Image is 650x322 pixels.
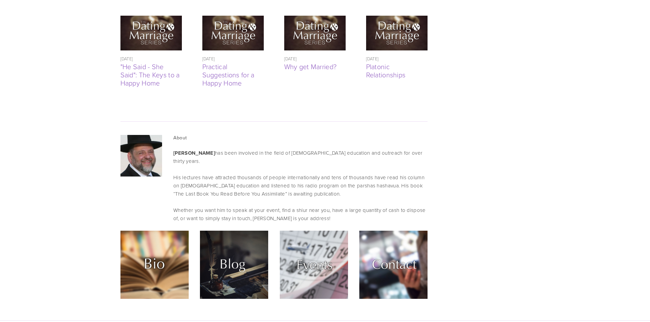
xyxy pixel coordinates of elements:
[202,16,264,50] a: Practical Suggestions for a Happy Home
[120,2,182,64] img: "He Said - She Said": The Keys to a Happy Home
[173,206,427,223] p: Whether you want him to speak at your event, find a shiur near you, have a large quantity of cash...
[173,149,215,157] strong: [PERSON_NAME]
[202,62,255,88] a: Practical Suggestions for a Happy Home
[202,56,215,62] time: [DATE]
[366,16,428,50] a: Platonic Relationships
[366,56,379,62] time: [DATE]
[284,62,337,71] a: Why get Married?
[284,56,297,62] time: [DATE]
[173,135,427,141] h3: About
[202,2,264,64] img: Practical Suggestions for a Happy Home
[173,173,427,198] p: His lectures have attracted thousands of people internationally and tens of thousands have read h...
[366,2,428,64] img: Platonic Relationships
[120,62,180,88] a: "He Said - She Said": The Keys to a Happy Home
[284,2,346,64] img: Why get Married?
[173,149,427,165] p: has been involved in the field of [DEMOGRAPHIC_DATA] education and outreach for over thirty years.
[120,16,182,50] a: "He Said - She Said": The Keys to a Happy Home
[366,62,406,79] a: Platonic Relationships
[120,56,133,62] time: [DATE]
[120,135,162,177] img: 14925528_203262856780880_7817450999216063088_n.jpg
[284,16,346,50] a: Why get Married?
